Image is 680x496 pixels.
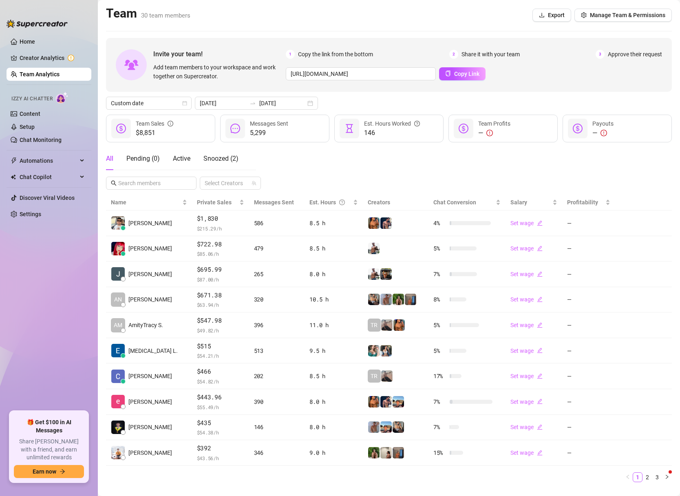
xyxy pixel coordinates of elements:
span: Salary [510,199,527,206]
span: [PERSON_NAME] [128,397,172,406]
span: 5 % [433,244,446,253]
img: Katy [380,345,392,356]
span: $443.96 [197,392,244,402]
img: Wayne [405,294,416,305]
img: JG [368,217,380,229]
div: 346 [254,448,300,457]
span: 1 [286,50,295,59]
span: $547.98 [197,316,244,325]
div: All [106,154,113,164]
div: 8.5 h [309,244,358,253]
input: Search members [118,179,185,188]
span: [PERSON_NAME] [128,372,172,381]
span: Chat Conversion [433,199,476,206]
img: Enrique S. [111,395,125,408]
div: 11.0 h [309,321,358,330]
span: edit [537,246,543,251]
li: 1 [633,472,642,482]
span: dollar-circle [459,124,468,133]
span: Add team members to your workspace and work together on Supercreator. [153,63,283,81]
span: team [252,181,256,186]
div: 265 [254,270,300,279]
span: edit [537,450,543,456]
span: $1,830 [197,214,244,224]
span: search [111,180,117,186]
iframe: Intercom live chat [652,468,672,488]
span: $ 85.06 /h [197,250,244,258]
span: 8 % [433,295,446,304]
span: edit [537,424,543,430]
span: edit [537,348,543,353]
span: AmityTracy S. [128,321,163,330]
th: Creators [363,195,428,210]
span: TR [371,321,378,330]
div: Pending ( 0 ) [126,154,160,164]
span: Messages Sent [250,120,288,127]
span: $ 49.82 /h [197,326,244,334]
span: left [625,474,630,479]
input: End date [259,99,306,108]
td: — [562,287,615,313]
span: $722.98 [197,239,244,249]
span: $ 215.29 /h [197,224,244,232]
img: Nathaniel [368,447,380,458]
div: 586 [254,219,300,228]
a: Content [20,111,40,117]
a: Creator Analytics exclamation-circle [20,51,85,64]
span: Name [111,198,181,207]
div: 9.0 h [309,448,358,457]
img: Joey [380,294,392,305]
span: 5,299 [250,128,288,138]
button: Manage Team & Permissions [574,9,672,22]
h2: Team [106,6,190,21]
span: [PERSON_NAME] [128,270,172,279]
span: $ 54.82 /h [197,377,244,385]
img: logo-BBDzfeDw.svg [7,20,68,28]
span: TR [371,372,378,381]
span: 17 % [433,372,446,381]
span: edit [537,297,543,302]
span: 5 % [433,321,446,330]
img: Wayne [393,447,404,458]
span: Copy the link from the bottom [298,50,373,59]
a: Set wageedit [510,449,543,456]
div: 390 [254,397,300,406]
div: 202 [254,372,300,381]
span: $435 [197,418,244,428]
td: — [562,338,615,364]
a: Set wageedit [510,424,543,430]
span: hourglass [344,124,354,133]
img: Zaddy [368,345,380,356]
button: Export [532,9,571,22]
img: Exon Locsin [111,344,125,357]
span: swap-right [249,100,256,106]
div: — [592,128,614,138]
span: 4 % [433,219,446,228]
img: Rick Gino Tarce… [111,216,125,230]
img: Mary Jane Moren… [111,242,125,255]
input: Start date [200,99,246,108]
span: edit [537,399,543,404]
span: AN [114,295,122,304]
span: 15 % [433,448,446,457]
img: JG [393,319,405,331]
span: exclamation-circle [486,130,493,136]
a: Set wageedit [510,220,543,226]
a: Team Analytics [20,71,60,77]
span: 5 % [433,346,446,355]
div: Est. Hours [309,198,351,207]
img: George [368,294,380,305]
div: 8.0 h [309,397,358,406]
span: calendar [182,101,187,106]
button: left [623,472,633,482]
span: $671.38 [197,290,244,300]
img: Axel [380,217,392,229]
span: Messages Sent [254,199,294,206]
div: 8.0 h [309,423,358,432]
span: dollar-circle [116,124,126,133]
div: 396 [254,321,300,330]
a: Set wageedit [510,322,543,328]
a: 1 [633,473,642,482]
span: thunderbolt [11,157,17,164]
span: edit [537,322,543,328]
